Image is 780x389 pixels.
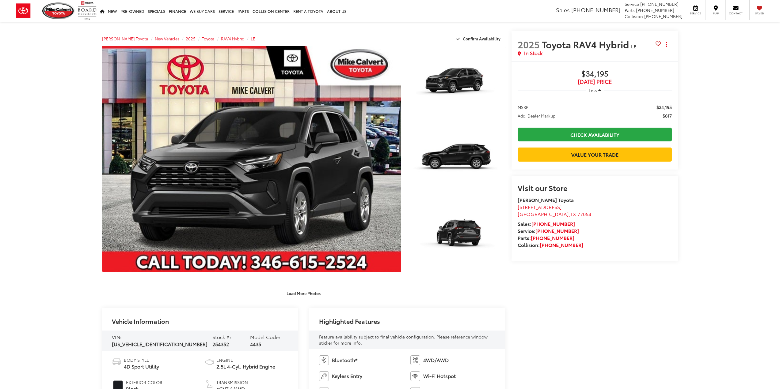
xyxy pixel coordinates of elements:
span: Transmission [216,379,248,385]
span: $34,195 [656,104,672,110]
span: Service [689,11,702,15]
img: 2025 Toyota RAV4 Hybrid LE [407,198,506,273]
a: [PHONE_NUMBER] [531,234,574,241]
span: Keyless Entry [332,372,362,380]
button: Actions [661,39,672,50]
a: 2025 [186,36,196,41]
span: $34,195 [518,69,672,79]
h2: Highlighted Features [319,318,380,324]
strong: Parts: [518,234,574,241]
span: Engine [216,357,275,363]
a: [PHONE_NUMBER] [535,227,579,234]
img: Bluetooth® [319,355,329,365]
span: In Stock [524,50,542,57]
span: [PHONE_NUMBER] [636,7,674,13]
span: [PHONE_NUMBER] [644,13,683,19]
span: 4WD/AWD [423,357,449,364]
span: Collision [625,13,643,19]
a: [PHONE_NUMBER] [540,241,583,248]
span: Body Style [124,357,159,363]
span: Contact [729,11,743,15]
span: Confirm Availability [463,36,500,41]
span: Service [625,1,639,7]
img: Keyless Entry [319,371,329,381]
span: 77054 [577,210,591,217]
span: 254352 [212,340,229,347]
span: , [518,210,591,217]
a: Check Availability [518,128,672,141]
a: [STREET_ADDRESS] [GEOGRAPHIC_DATA],TX 77054 [518,203,591,217]
img: 2025 Toyota RAV4 Hybrid LE [407,122,506,196]
span: Parts [625,7,635,13]
span: Saved [753,11,766,15]
span: TX [570,210,576,217]
span: Model Code: [250,333,280,340]
a: Expand Photo 0 [102,46,401,272]
img: Wi-Fi Hotspot [410,371,420,381]
span: dropdown dots [666,42,667,47]
h2: Vehicle Information [112,318,169,324]
a: [PERSON_NAME] Toyota [102,36,148,41]
span: [GEOGRAPHIC_DATA] [518,210,569,217]
span: Bluetooth® [332,357,357,364]
img: Mike Calvert Toyota [42,2,75,19]
a: Toyota [202,36,215,41]
img: 4WD/AWD [410,355,420,365]
a: LE [251,36,255,41]
span: [US_VEHICLE_IDENTIFICATION_NUMBER] [112,340,207,347]
span: MSRP: [518,104,530,110]
h2: Visit our Store [518,184,672,192]
span: Sales [556,6,570,14]
span: Less [589,88,597,93]
span: 4D Sport Utility [124,363,159,370]
span: [PHONE_NUMBER] [640,1,679,7]
strong: Service: [518,227,579,234]
a: New Vehicles [155,36,179,41]
span: Wi-Fi Hotspot [423,372,456,380]
a: [PHONE_NUMBER] [531,220,575,227]
span: [DATE] PRICE [518,79,672,85]
span: Exterior Color [126,379,162,385]
span: Toyota RAV4 Hybrid [542,38,631,51]
span: 2.5L 4-Cyl. Hybrid Engine [216,363,275,370]
a: Expand Photo 1 [408,46,505,119]
span: Map [709,11,722,15]
a: Expand Photo 3 [408,199,505,272]
span: Stock #: [212,333,231,340]
button: Less [586,85,604,96]
span: LE [631,43,636,50]
span: $617 [663,113,672,119]
span: Add. Dealer Markup: [518,113,557,119]
span: 4435 [250,340,261,347]
button: Load More Photos [282,288,325,298]
a: Value Your Trade [518,148,672,161]
strong: Collision: [518,241,583,248]
button: Confirm Availability [453,33,505,44]
span: 2025 [518,38,540,51]
a: Expand Photo 2 [408,123,505,196]
span: Feature availability subject to final vehicle configuration. Please reference window sticker for ... [319,334,488,346]
span: [PHONE_NUMBER] [571,6,620,14]
img: 2025 Toyota RAV4 Hybrid LE [407,46,506,120]
a: RAV4 Hybrid [221,36,244,41]
span: VIN: [112,333,122,340]
strong: [PERSON_NAME] Toyota [518,196,574,203]
img: 2025 Toyota RAV4 Hybrid LE [99,45,404,273]
span: [STREET_ADDRESS] [518,203,562,210]
strong: Sales: [518,220,575,227]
